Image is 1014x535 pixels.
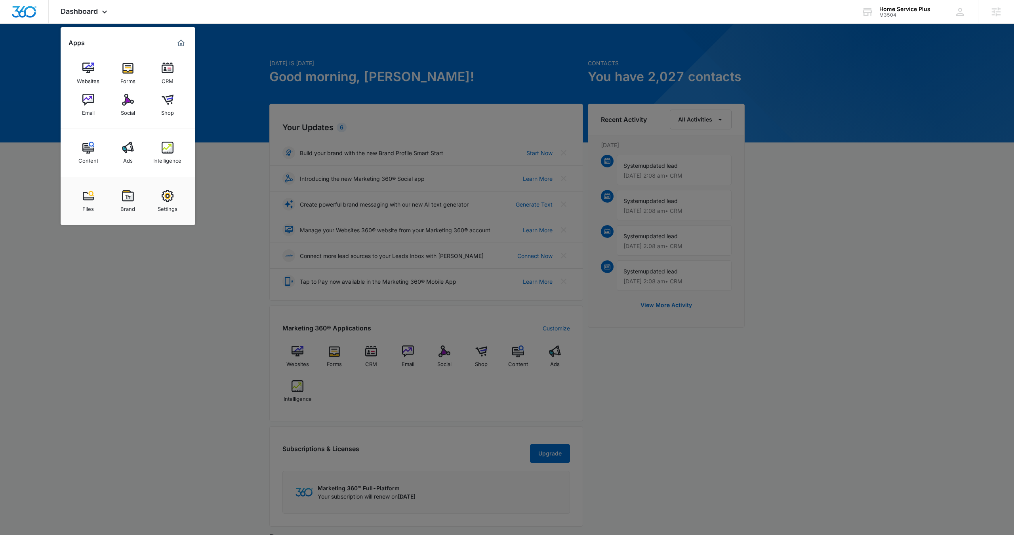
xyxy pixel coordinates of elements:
[78,154,98,164] div: Content
[113,58,143,88] a: Forms
[152,186,183,216] a: Settings
[158,202,177,212] div: Settings
[879,6,930,12] div: account name
[73,138,103,168] a: Content
[82,202,94,212] div: Files
[120,202,135,212] div: Brand
[175,37,187,49] a: Marketing 360® Dashboard
[123,154,133,164] div: Ads
[69,39,85,47] h2: Apps
[120,74,135,84] div: Forms
[73,186,103,216] a: Files
[21,21,87,27] div: Domain: [DOMAIN_NAME]
[22,13,39,19] div: v 4.0.24
[113,186,143,216] a: Brand
[88,47,133,52] div: Keywords by Traffic
[161,106,174,116] div: Shop
[153,154,181,164] div: Intelligence
[13,13,19,19] img: logo_orange.svg
[113,138,143,168] a: Ads
[61,7,98,15] span: Dashboard
[30,47,71,52] div: Domain Overview
[77,74,99,84] div: Websites
[82,106,95,116] div: Email
[21,46,28,52] img: tab_domain_overview_orange.svg
[162,74,173,84] div: CRM
[152,58,183,88] a: CRM
[152,90,183,120] a: Shop
[113,90,143,120] a: Social
[73,90,103,120] a: Email
[121,106,135,116] div: Social
[879,12,930,18] div: account id
[13,21,19,27] img: website_grey.svg
[79,46,85,52] img: tab_keywords_by_traffic_grey.svg
[152,138,183,168] a: Intelligence
[73,58,103,88] a: Websites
